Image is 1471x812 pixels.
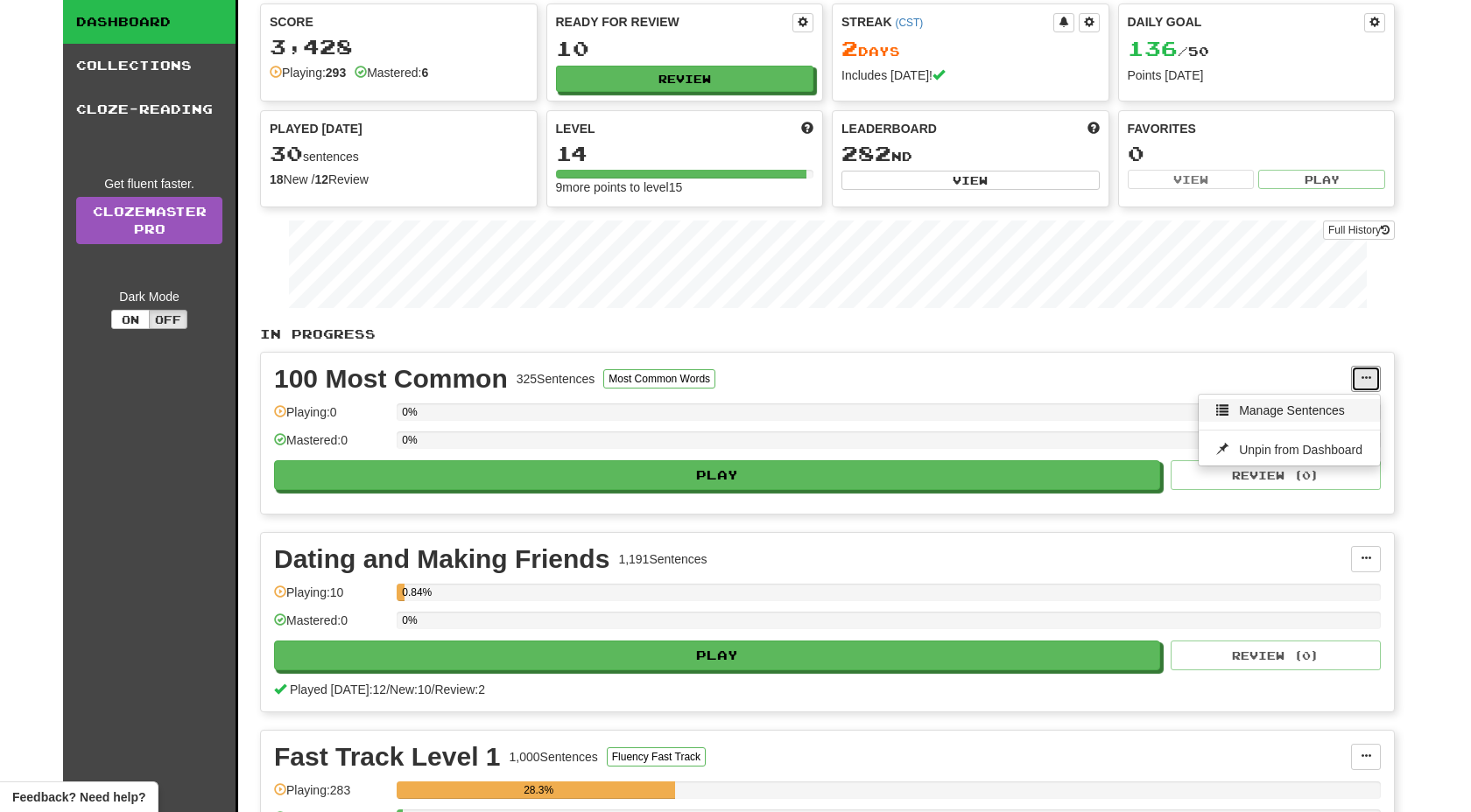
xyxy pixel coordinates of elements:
[270,172,284,186] strong: 18
[270,143,528,165] div: sentences
[432,682,435,696] span: /
[1239,403,1345,417] span: Manage Sentences
[517,370,595,388] div: 325 Sentences
[355,64,428,81] div: Mastered:
[895,17,923,29] a: (CST)
[12,788,145,806] span: Open feedback widget
[841,38,1100,60] div: Day s
[841,13,1053,31] div: Streak
[274,366,508,392] div: 100 Most Common
[1171,640,1381,670] button: Review (0)
[1128,66,1386,84] div: Points [DATE]
[1199,399,1380,422] a: Manage Sentences
[314,172,328,186] strong: 12
[1323,220,1395,240] button: Full History
[841,171,1100,190] button: View
[1087,120,1100,137] span: This week in points, UTC
[556,13,793,31] div: Ready for Review
[326,66,346,80] strong: 293
[111,310,150,329] button: On
[274,781,388,810] div: Playing: 283
[270,36,528,58] div: 3,428
[1239,443,1362,457] span: Unpin from Dashboard
[421,66,428,80] strong: 6
[63,87,236,131] a: Cloze-Reading
[1128,36,1178,60] span: 136
[260,325,1395,343] p: In Progress
[556,143,814,164] div: 14
[556,66,814,92] button: Review
[274,612,388,640] div: Mastered: 0
[841,120,937,137] span: Leaderboard
[1128,120,1386,137] div: Favorites
[607,747,706,766] button: Fluency Fast Track
[274,431,388,460] div: Mastered: 0
[603,369,715,388] button: Most Common Words
[1128,13,1365,32] div: Daily Goal
[1128,170,1255,189] button: View
[76,288,222,305] div: Dark Mode
[270,120,362,137] span: Played [DATE]
[556,38,814,59] div: 10
[270,141,303,165] span: 30
[1199,438,1380,461] a: Unpin from Dashboard
[556,120,595,137] span: Level
[1171,460,1381,490] button: Review (0)
[402,584,405,601] div: 0.84%
[841,66,1100,84] div: Includes [DATE]!
[390,682,431,696] span: New: 10
[618,550,707,568] div: 1,191 Sentences
[274,460,1160,490] button: Play
[841,36,858,60] span: 2
[270,64,346,81] div: Playing:
[434,682,485,696] span: Review: 2
[270,171,528,188] div: New / Review
[76,197,222,244] a: ClozemasterPro
[801,120,813,137] span: Score more points to level up
[510,748,598,766] div: 1,000 Sentences
[274,744,501,770] div: Fast Track Level 1
[1258,170,1385,189] button: Play
[274,640,1160,670] button: Play
[274,403,388,432] div: Playing: 0
[1128,44,1209,59] span: / 50
[270,13,528,31] div: Score
[556,178,814,196] div: 9 more points to level 15
[402,781,675,799] div: 28.3%
[63,44,236,87] a: Collections
[274,546,609,572] div: Dating and Making Friends
[1128,143,1386,164] div: 0
[149,310,187,329] button: Off
[841,143,1100,165] div: nd
[841,141,891,165] span: 282
[274,584,388,612] div: Playing: 10
[290,682,386,696] span: Played [DATE]: 12
[386,682,390,696] span: /
[76,175,222,192] div: Get fluent faster.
